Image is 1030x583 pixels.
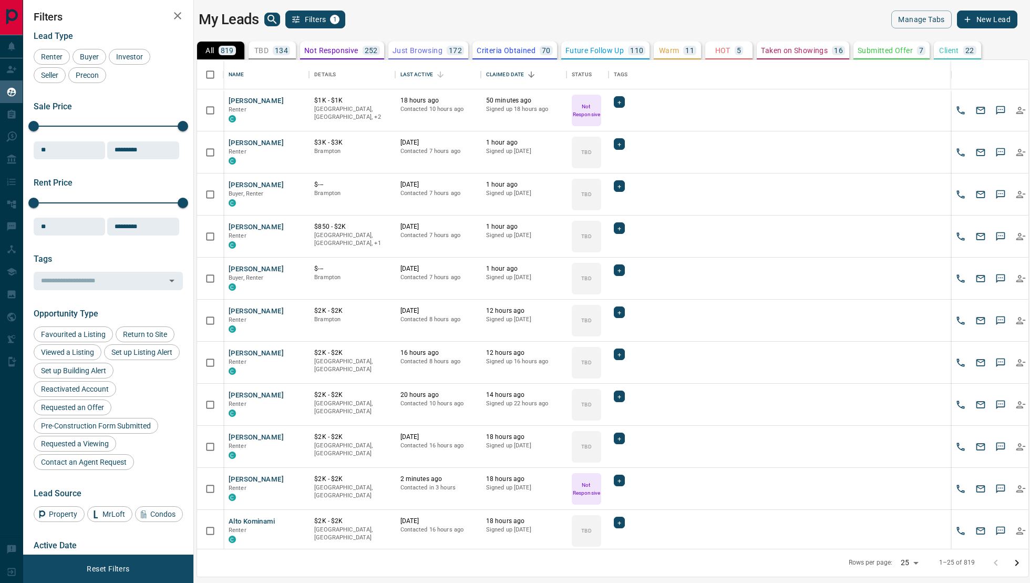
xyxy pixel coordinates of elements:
p: $2K - $2K [314,433,389,442]
span: + [617,97,621,107]
svg: Email [975,231,986,242]
span: + [617,391,621,402]
button: [PERSON_NAME] [229,96,284,106]
svg: Sms [995,147,1006,158]
span: Renter [229,401,246,407]
button: Call [953,229,969,244]
button: [PERSON_NAME] [229,349,284,359]
div: condos.ca [229,367,236,375]
p: Signed up [DATE] [486,273,561,282]
p: Brampton [314,189,389,198]
span: + [617,181,621,191]
span: Renter [229,485,246,492]
p: 12 hours ago [486,306,561,315]
button: SMS [993,313,1008,329]
button: search button [264,13,280,26]
div: + [614,349,625,360]
svg: Email [975,315,986,326]
button: Call [953,481,969,497]
svg: Call [955,231,966,242]
button: Call [953,103,969,118]
p: 11 [685,47,694,54]
svg: Sms [995,526,1006,536]
div: MrLoft [87,506,132,522]
div: condos.ca [229,452,236,459]
span: Tags [34,254,52,264]
div: Name [223,60,309,89]
svg: Sms [995,484,1006,494]
p: TBD [581,274,591,282]
button: [PERSON_NAME] [229,264,284,274]
div: Last Active [400,60,433,89]
button: SMS [993,145,1008,160]
p: $2K - $2K [314,306,389,315]
div: condos.ca [229,494,236,501]
p: [DATE] [400,222,476,231]
svg: Reallocate [1015,357,1026,368]
button: SMS [993,103,1008,118]
button: Go to next page [1006,553,1027,574]
svg: Email [975,526,986,536]
div: condos.ca [229,325,236,333]
button: Email [973,439,988,455]
button: SMS [993,271,1008,287]
svg: Call [955,484,966,494]
div: Reactivated Account [34,381,116,397]
button: Email [973,187,988,202]
p: TBD [581,401,591,408]
svg: Email [975,105,986,116]
p: [GEOGRAPHIC_DATA], [GEOGRAPHIC_DATA] [314,357,389,374]
svg: Reallocate [1015,273,1026,284]
div: Pre-Construction Form Submitted [34,418,158,434]
p: Just Browsing [393,47,442,54]
p: Contacted 7 hours ago [400,273,476,282]
p: [GEOGRAPHIC_DATA], [GEOGRAPHIC_DATA] [314,484,389,500]
p: Brampton [314,147,389,156]
span: Requested a Viewing [37,439,112,448]
p: 1 hour ago [486,138,561,147]
span: Property [45,510,81,518]
button: [PERSON_NAME] [229,222,284,232]
svg: Reallocate [1015,189,1026,200]
button: Email [973,481,988,497]
button: SMS [993,229,1008,244]
button: Call [953,271,969,287]
button: Reallocate [1013,523,1028,539]
span: Renter [229,148,246,155]
svg: Call [955,442,966,452]
svg: Email [975,357,986,368]
span: Buyer, Renter [229,274,264,281]
svg: Reallocate [1015,400,1026,410]
svg: Call [955,147,966,158]
p: Signed up [DATE] [486,147,561,156]
span: + [617,433,621,444]
p: Signed up 22 hours ago [486,400,561,408]
button: Alto Kominami [229,517,275,527]
div: Name [229,60,244,89]
button: Reallocate [1013,229,1028,244]
button: New Lead [957,11,1017,28]
p: 7 [919,47,923,54]
p: $--- [314,264,389,273]
div: condos.ca [229,410,236,417]
p: [DATE] [400,180,476,189]
p: $--- [314,180,389,189]
div: + [614,433,625,444]
div: Details [309,60,395,89]
div: condos.ca [229,115,236,122]
span: Renter [37,53,66,61]
button: [PERSON_NAME] [229,180,284,190]
p: Contacted in 3 hours [400,484,476,492]
p: 1 hour ago [486,264,561,273]
button: Call [953,355,969,371]
button: Call [953,145,969,160]
div: 25 [897,555,922,570]
span: + [617,223,621,233]
p: North York, Toronto [314,105,389,121]
p: 172 [449,47,462,54]
p: 18 hours ago [486,433,561,442]
div: condos.ca [229,283,236,291]
div: Precon [68,67,106,83]
button: Reallocate [1013,187,1028,202]
svg: Email [975,484,986,494]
